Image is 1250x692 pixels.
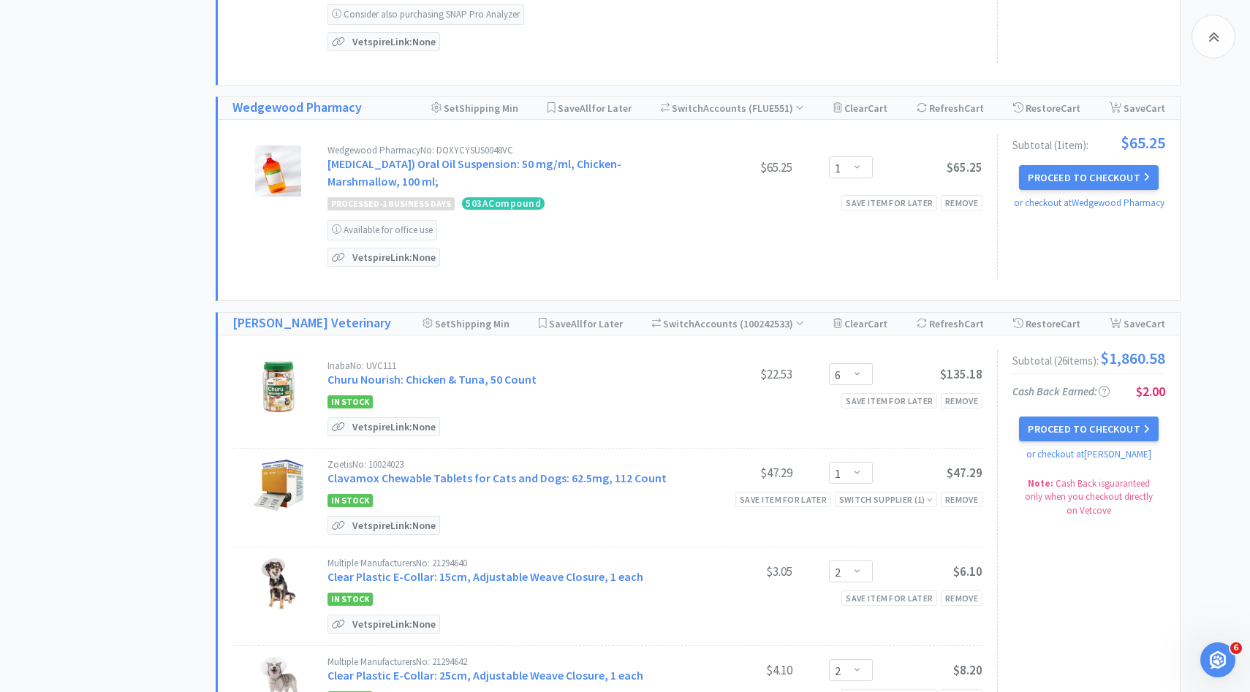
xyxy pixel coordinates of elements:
[1100,350,1165,366] span: $1,860.58
[1230,642,1242,654] span: 6
[652,313,805,335] div: Accounts
[232,97,362,118] a: Wedgewood Pharmacy
[327,197,455,210] span: processed-1 business days
[1200,642,1235,677] iframe: Intercom live chat
[327,593,373,606] span: In Stock
[349,615,439,633] p: Vetspire Link: None
[746,102,804,115] span: ( FLUE551 )
[1012,384,1110,398] span: Cash Back Earned :
[661,97,805,119] div: Accounts
[868,102,887,115] span: Cart
[1013,97,1080,119] div: Restore
[841,393,937,408] div: Save item for later
[1121,134,1165,151] span: $65.25
[868,317,887,330] span: Cart
[738,317,804,330] span: ( 100242533 )
[941,492,982,507] div: Remove
[1110,313,1165,335] div: Save
[1061,102,1080,115] span: Cart
[917,97,984,119] div: Refresh
[1136,383,1165,400] span: $2.00
[964,317,984,330] span: Cart
[841,195,937,210] div: Save item for later
[1014,197,1164,209] a: or checkout at Wedgewood Pharmacy
[327,361,683,370] div: Inaba No: UVC111
[327,668,643,683] a: Clear Plastic E-Collar: 25cm, Adjustable Weave Closure, 1 each
[232,313,391,334] a: [PERSON_NAME] Veterinary
[683,563,792,580] div: $3.05
[953,662,982,678] span: $8.20
[255,145,302,197] img: 32a6fbf8a85e443f840fbf7d20aabf23_145240.jpeg
[253,361,304,412] img: d1e1ed887ca8400f809c72db422613fe_330868.jpeg
[1145,102,1165,115] span: Cart
[940,366,982,382] span: $135.18
[917,313,984,335] div: Refresh
[349,33,439,50] p: Vetspire Link: None
[683,159,792,176] div: $65.25
[1025,477,1153,516] span: Cash Back is guaranteed only when you checkout directly on Vetcove
[327,558,683,568] div: Multiple Manufacturers No: 21294640
[941,195,982,210] div: Remove
[327,395,373,408] span: In Stock
[833,313,887,335] div: Clear
[571,317,583,330] span: All
[327,156,621,189] a: [MEDICAL_DATA]) Oral Oil Suspension: 50 mg/ml, Chicken-Marshmallow, 100 ml;
[947,159,982,175] span: $65.25
[327,4,524,25] div: Consider also purchasing SNAP Pro Analyzer
[580,102,591,115] span: All
[462,197,545,210] span: 503 A Compound
[672,102,703,115] span: Switch
[1028,477,1053,490] strong: Note:
[327,372,537,387] a: Churu Nourish: Chicken & Tuna, 50 Count
[253,460,304,511] img: 2baffb33ab0743debe04b2b6e2c7e4f2_462269.jpeg
[558,102,632,115] span: Save for Later
[964,102,984,115] span: Cart
[423,313,510,335] div: Shipping Min
[1012,350,1165,366] div: Subtotal ( 26 item s ):
[327,145,683,155] div: Wedgewood Pharmacy No: DOXYCYSUS0048VC
[1019,417,1158,441] button: Proceed to Checkout
[841,590,937,606] div: Save item for later
[1110,97,1165,119] div: Save
[953,563,982,579] span: $6.10
[327,494,373,507] span: In Stock
[1061,317,1080,330] span: Cart
[349,248,439,266] p: Vetspire Link: None
[1012,134,1165,151] div: Subtotal ( 1 item ):
[549,317,623,330] span: Save for Later
[839,493,933,506] div: Switch Supplier ( 1 )
[941,393,982,408] div: Remove
[683,365,792,383] div: $22.53
[947,465,982,481] span: $47.29
[735,492,831,507] div: Save item for later
[435,317,450,330] span: Set
[683,661,792,679] div: $4.10
[327,220,437,240] div: Available for office use
[327,657,683,666] div: Multiple Manufacturers No: 21294642
[941,590,982,606] div: Remove
[663,317,694,330] span: Switch
[349,517,439,534] p: Vetspire Link: None
[431,97,518,119] div: Shipping Min
[833,97,887,119] div: Clear
[327,569,643,584] a: Clear Plastic E-Collar: 15cm, Adjustable Weave Closure, 1 each
[327,471,667,485] a: Clavamox Chewable Tablets for Cats and Dogs: 62.5mg, 112 Count
[1145,317,1165,330] span: Cart
[1019,165,1158,190] button: Proceed to Checkout
[327,460,683,469] div: Zoetis No: 10024023
[683,464,792,482] div: $47.29
[349,418,439,436] p: Vetspire Link: None
[253,558,304,609] img: f389b2b1f82b45d08cb33f9c358435a8_328984.jpeg
[444,102,459,115] span: Set
[1013,313,1080,335] div: Restore
[1026,448,1151,460] a: or checkout at [PERSON_NAME]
